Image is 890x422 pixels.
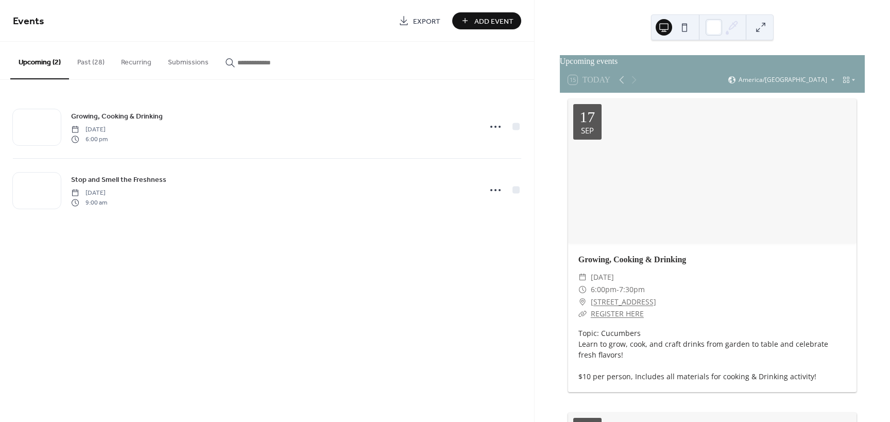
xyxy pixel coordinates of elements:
[578,283,587,296] div: ​
[10,42,69,79] button: Upcoming (2)
[71,134,108,144] span: 6:00 pm
[579,109,595,125] div: 17
[568,328,857,382] div: Topic: Cucumbers Learn to grow, cook, and craft drinks from garden to table and celebrate fresh f...
[591,283,617,296] span: 6:00pm
[578,255,687,264] a: Growing, Cooking & Drinking
[739,77,827,83] span: America/[GEOGRAPHIC_DATA]
[591,296,656,308] a: [STREET_ADDRESS]
[71,110,163,122] a: Growing, Cooking & Drinking
[413,16,440,27] span: Export
[71,125,108,134] span: [DATE]
[591,309,644,318] a: REGISTER HERE
[578,296,587,308] div: ​
[69,42,113,78] button: Past (28)
[617,283,619,296] span: -
[591,271,614,283] span: [DATE]
[578,271,587,283] div: ​
[71,189,107,198] span: [DATE]
[560,55,865,67] div: Upcoming events
[391,12,448,29] a: Export
[71,111,163,122] span: Growing, Cooking & Drinking
[71,174,166,185] a: Stop and Smell the Freshness
[13,11,44,31] span: Events
[619,283,645,296] span: 7:30pm
[578,308,587,320] div: ​
[474,16,514,27] span: Add Event
[71,175,166,185] span: Stop and Smell the Freshness
[452,12,521,29] button: Add Event
[113,42,160,78] button: Recurring
[581,127,594,134] div: Sep
[160,42,217,78] button: Submissions
[71,198,107,207] span: 9:00 am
